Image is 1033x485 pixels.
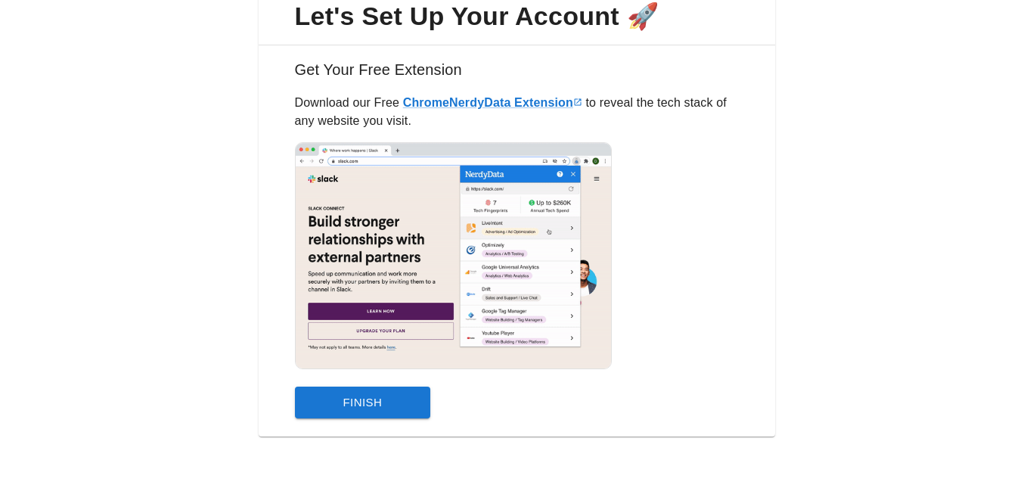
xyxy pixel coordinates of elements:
[295,94,739,130] p: Download our Free to reveal the tech stack of any website you visit.
[271,58,763,94] h6: Get Your Free Extension
[403,96,582,109] a: ChromeNerdyData Extension
[957,378,1015,435] iframe: Drift Widget Chat Controller
[271,1,763,33] span: Let's Set Up Your Account 🚀
[295,387,431,418] button: Finish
